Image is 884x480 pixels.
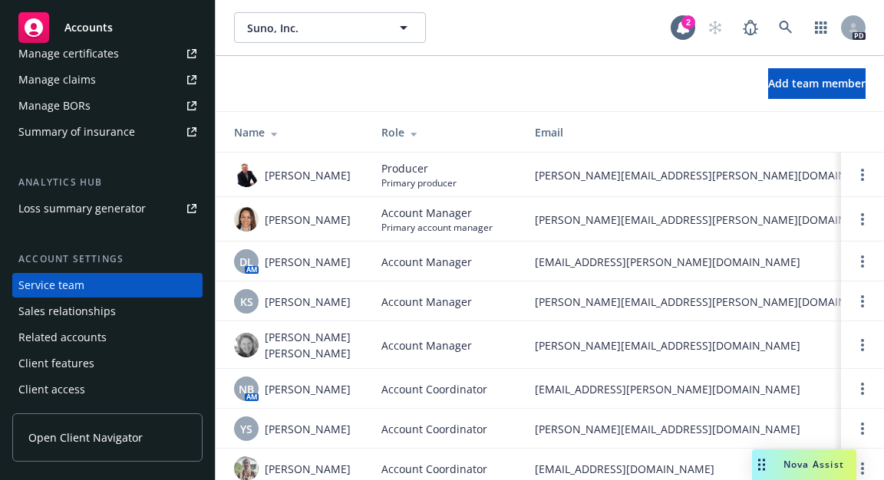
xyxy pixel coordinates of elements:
[265,294,351,310] span: [PERSON_NAME]
[752,449,856,480] button: Nova Assist
[381,461,487,477] span: Account Coordinator
[783,458,844,471] span: Nova Assist
[12,325,203,350] a: Related accounts
[239,254,253,270] span: DL
[265,461,351,477] span: [PERSON_NAME]
[381,421,487,437] span: Account Coordinator
[381,381,487,397] span: Account Coordinator
[381,221,493,234] span: Primary account manager
[18,196,146,221] div: Loss summary generator
[234,333,259,357] img: photo
[240,294,253,310] span: KS
[381,254,472,270] span: Account Manager
[265,421,351,437] span: [PERSON_NAME]
[239,381,254,397] span: NB
[381,176,457,189] span: Primary producer
[735,12,766,43] a: Report a Bug
[12,377,203,402] a: Client access
[18,299,116,324] div: Sales relationships
[853,459,872,478] a: Open options
[234,12,426,43] button: Suno, Inc.
[18,325,107,350] div: Related accounts
[28,429,143,445] span: Open Client Navigator
[234,124,357,140] div: Name
[12,175,203,190] div: Analytics hub
[381,294,472,310] span: Account Manager
[381,160,457,176] span: Producer
[381,337,472,353] span: Account Manager
[12,41,203,66] a: Manage certificates
[265,381,351,397] span: [PERSON_NAME]
[18,41,119,66] div: Manage certificates
[12,351,203,376] a: Client features
[265,329,357,361] span: [PERSON_NAME] [PERSON_NAME]
[18,351,94,376] div: Client features
[768,76,866,90] span: Add team member
[18,120,135,144] div: Summary of insurance
[853,252,872,271] a: Open options
[64,21,113,34] span: Accounts
[12,67,203,92] a: Manage claims
[853,419,872,438] a: Open options
[247,20,380,36] span: Suno, Inc.
[12,252,203,267] div: Account settings
[806,12,836,43] a: Switch app
[12,120,203,144] a: Summary of insurance
[12,94,203,118] a: Manage BORs
[12,196,203,221] a: Loss summary generator
[18,377,85,402] div: Client access
[381,124,510,140] div: Role
[265,167,351,183] span: [PERSON_NAME]
[681,15,695,29] div: 2
[240,421,252,437] span: YS
[770,12,801,43] a: Search
[853,336,872,354] a: Open options
[12,6,203,49] a: Accounts
[853,210,872,228] a: Open options
[768,68,866,99] button: Add team member
[18,273,84,298] div: Service team
[265,212,351,228] span: [PERSON_NAME]
[18,67,96,92] div: Manage claims
[700,12,731,43] a: Start snowing
[265,254,351,270] span: [PERSON_NAME]
[752,449,771,480] div: Drag to move
[234,163,259,187] img: photo
[12,273,203,298] a: Service team
[853,292,872,311] a: Open options
[853,380,872,398] a: Open options
[18,94,91,118] div: Manage BORs
[381,205,493,221] span: Account Manager
[853,166,872,184] a: Open options
[234,207,259,232] img: photo
[12,299,203,324] a: Sales relationships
